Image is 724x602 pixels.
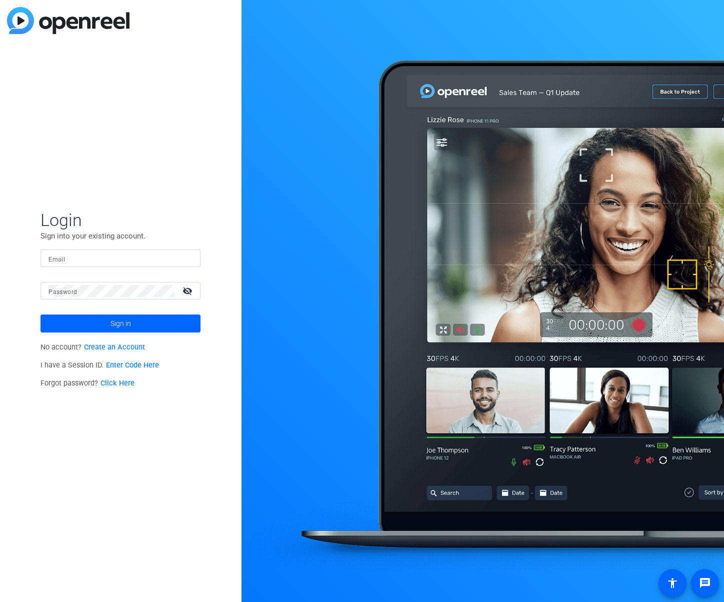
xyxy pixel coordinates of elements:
[84,343,145,351] a: Create an Account
[666,577,678,589] mat-icon: accessibility
[7,7,129,34] img: blue-gradient.svg
[176,283,200,298] mat-icon: visibility_off
[100,379,134,387] a: Click Here
[110,311,131,336] span: Sign in
[40,314,200,332] button: Sign in
[40,361,159,369] span: I have a Session ID.
[40,230,200,241] p: Sign into your existing account.
[48,288,77,295] mat-label: Password
[106,361,159,369] a: Enter Code Here
[48,256,65,263] mat-label: Email
[699,577,711,589] mat-icon: message
[40,379,134,387] span: Forgot password?
[40,343,145,351] span: No account?
[40,209,200,230] span: Login
[48,252,192,264] input: Enter Email Address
